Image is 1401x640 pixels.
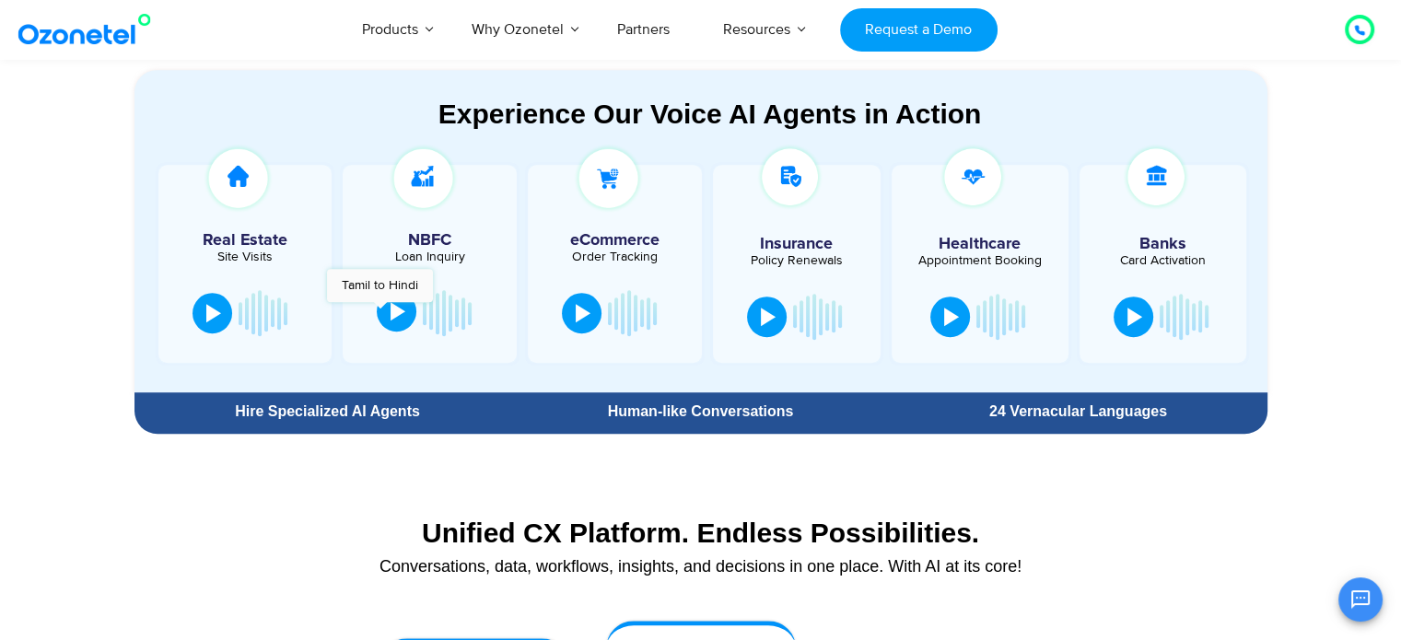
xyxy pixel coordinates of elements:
h5: NBFC [352,232,508,249]
h5: Insurance [722,236,871,252]
div: 24 Vernacular Languages [898,404,1257,419]
div: Policy Renewals [722,254,871,267]
div: Order Tracking [537,250,693,263]
div: Hire Specialized AI Agents [144,404,512,419]
div: Card Activation [1089,254,1238,267]
h5: eCommerce [537,232,693,249]
h5: Healthcare [905,236,1055,252]
div: Unified CX Platform. Endless Possibilities. [144,517,1258,549]
h5: Real Estate [168,232,323,249]
div: Human-like Conversations [520,404,880,419]
div: Conversations, data, workflows, insights, and decisions in one place. With AI at its core! [144,558,1258,575]
div: Appointment Booking [905,254,1055,267]
div: Experience Our Voice AI Agents in Action [153,98,1267,130]
div: Loan Inquiry [352,250,508,263]
button: Open chat [1338,577,1383,622]
h5: Banks [1089,236,1238,252]
a: Request a Demo [840,8,998,52]
div: Site Visits [168,250,323,263]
